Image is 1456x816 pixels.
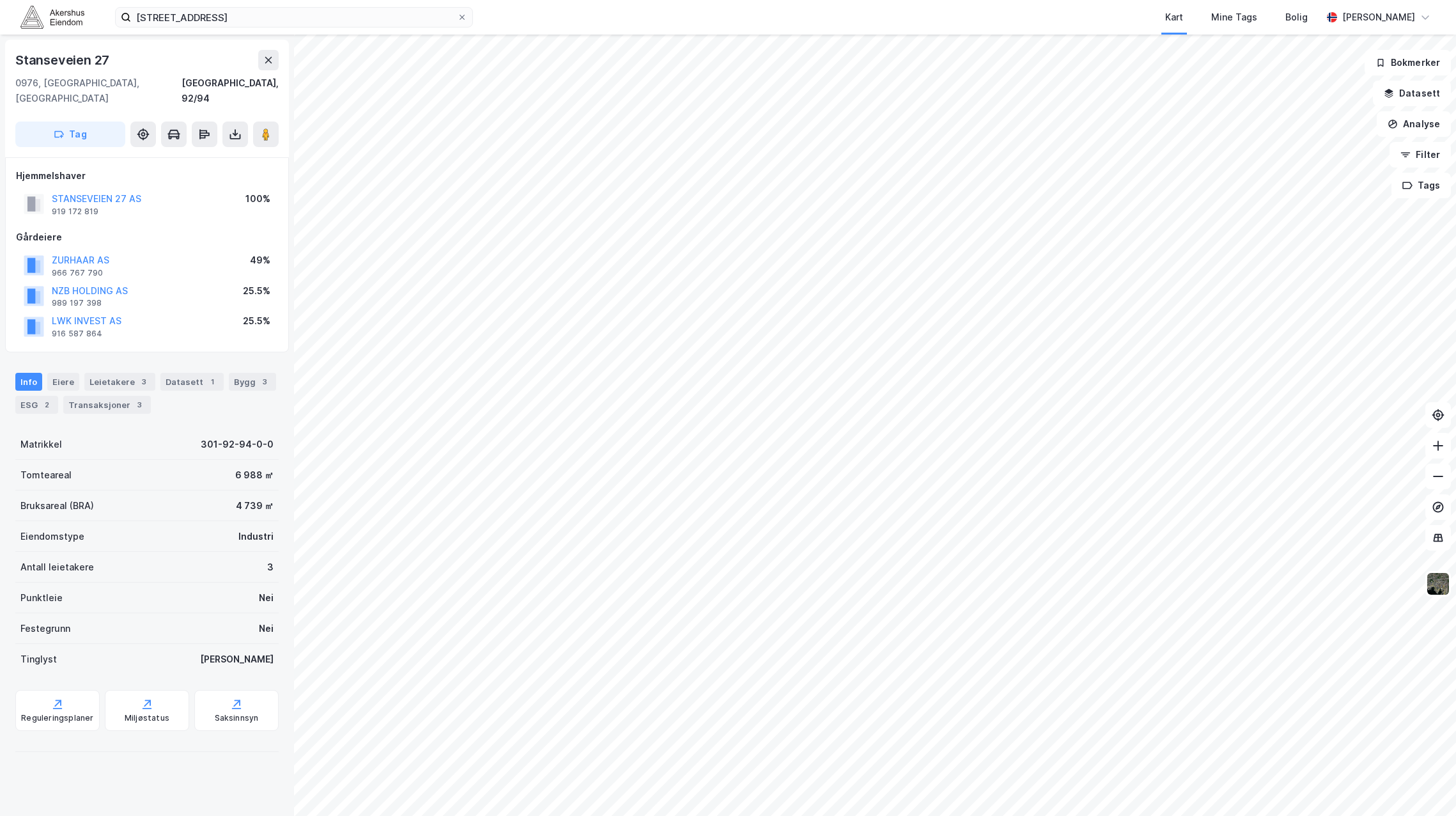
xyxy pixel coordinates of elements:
[1377,111,1451,137] button: Analyse
[15,75,182,106] div: 0976, [GEOGRAPHIC_DATA], [GEOGRAPHIC_DATA]
[1285,10,1308,25] div: Bolig
[243,313,270,329] div: 25.5%
[1373,81,1451,106] button: Datasett
[206,375,219,388] div: 1
[1392,755,1456,816] iframe: Chat Widget
[20,560,94,575] div: Antall leietakere
[182,75,279,106] div: [GEOGRAPHIC_DATA], 92/94
[20,529,84,544] div: Eiendomstype
[133,398,146,411] div: 3
[229,373,276,391] div: Bygg
[20,467,72,483] div: Tomteareal
[200,652,274,667] div: [PERSON_NAME]
[20,498,94,514] div: Bruksareal (BRA)
[259,621,274,636] div: Nei
[40,398,53,411] div: 2
[267,560,274,575] div: 3
[201,437,274,452] div: 301-92-94-0-0
[20,6,84,28] img: akershus-eiendom-logo.9091f326c980b4bce74ccdd9f866810c.svg
[258,375,271,388] div: 3
[1391,173,1451,198] button: Tags
[15,373,42,391] div: Info
[52,268,103,278] div: 966 767 790
[15,396,58,414] div: ESG
[160,373,224,391] div: Datasett
[52,329,102,339] div: 916 587 864
[236,498,274,514] div: 4 739 ㎡
[125,713,169,723] div: Miljøstatus
[1392,755,1456,816] div: Kontrollprogram for chat
[1165,10,1183,25] div: Kart
[20,437,62,452] div: Matrikkel
[1426,572,1450,596] img: 9k=
[52,207,98,217] div: 919 172 819
[1390,142,1451,168] button: Filter
[63,396,151,414] div: Transaksjoner
[84,373,155,391] div: Leietakere
[137,375,150,388] div: 3
[20,590,63,606] div: Punktleie
[243,283,270,299] div: 25.5%
[235,467,274,483] div: 6 988 ㎡
[16,168,278,184] div: Hjemmelshaver
[20,652,57,667] div: Tinglyst
[52,298,102,308] div: 989 197 398
[16,230,278,245] div: Gårdeiere
[47,373,79,391] div: Eiere
[20,621,70,636] div: Festegrunn
[1211,10,1257,25] div: Mine Tags
[131,8,457,27] input: Søk på adresse, matrikkel, gårdeiere, leietakere eller personer
[21,713,93,723] div: Reguleringsplaner
[245,191,270,207] div: 100%
[15,50,112,70] div: Stanseveien 27
[259,590,274,606] div: Nei
[250,253,270,268] div: 49%
[238,529,274,544] div: Industri
[1342,10,1415,25] div: [PERSON_NAME]
[1365,50,1451,75] button: Bokmerker
[215,713,259,723] div: Saksinnsyn
[15,122,125,147] button: Tag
